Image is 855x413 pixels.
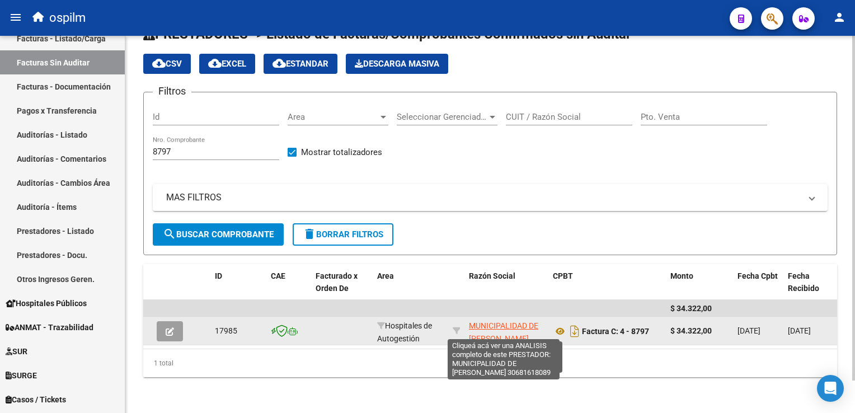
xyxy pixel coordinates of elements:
[152,57,166,70] mat-icon: cloud_download
[6,369,37,382] span: SURGE
[469,271,515,280] span: Razón Social
[6,345,27,358] span: SUR
[6,393,66,406] span: Casos / Tickets
[567,322,582,340] i: Descargar documento
[346,54,448,74] button: Descarga Masiva
[788,271,819,293] span: Fecha Recibido
[199,54,255,74] button: EXCEL
[153,223,284,246] button: Buscar Comprobante
[273,59,328,69] span: Estandar
[737,271,778,280] span: Fecha Cpbt
[670,304,712,313] span: $ 34.322,00
[666,264,733,313] datatable-header-cell: Monto
[783,264,834,313] datatable-header-cell: Fecha Recibido
[208,59,246,69] span: EXCEL
[288,112,378,122] span: Area
[143,54,191,74] button: CSV
[469,321,538,343] span: MUNICIPALIDAD DE [PERSON_NAME]
[355,59,439,69] span: Descarga Masiva
[303,227,316,241] mat-icon: delete
[582,327,649,336] strong: Factura C: 4 - 8797
[271,271,285,280] span: CAE
[733,264,783,313] datatable-header-cell: Fecha Cpbt
[215,271,222,280] span: ID
[377,321,432,343] span: Hospitales de Autogestión
[346,54,448,74] app-download-masive: Descarga masiva de comprobantes (adjuntos)
[153,184,828,211] mat-expansion-panel-header: MAS FILTROS
[163,227,176,241] mat-icon: search
[316,271,358,293] span: Facturado x Orden De
[210,264,266,313] datatable-header-cell: ID
[153,83,191,99] h3: Filtros
[817,375,844,402] div: Open Intercom Messenger
[264,54,337,74] button: Estandar
[373,264,448,313] datatable-header-cell: Area
[166,191,801,204] mat-panel-title: MAS FILTROS
[273,57,286,70] mat-icon: cloud_download
[311,264,373,313] datatable-header-cell: Facturado x Orden De
[788,326,811,335] span: [DATE]
[9,11,22,24] mat-icon: menu
[266,264,311,313] datatable-header-cell: CAE
[49,6,86,30] span: ospilm
[208,57,222,70] mat-icon: cloud_download
[548,264,666,313] datatable-header-cell: CPBT
[6,321,93,334] span: ANMAT - Trazabilidad
[377,271,394,280] span: Area
[6,297,87,309] span: Hospitales Públicos
[464,264,548,313] datatable-header-cell: Razón Social
[833,11,846,24] mat-icon: person
[143,349,837,377] div: 1 total
[152,59,182,69] span: CSV
[293,223,393,246] button: Borrar Filtros
[670,326,712,335] strong: $ 34.322,00
[163,229,274,240] span: Buscar Comprobante
[303,229,383,240] span: Borrar Filtros
[553,271,573,280] span: CPBT
[397,112,487,122] span: Seleccionar Gerenciador
[469,320,544,343] div: 30681618089
[737,326,760,335] span: [DATE]
[215,326,237,335] span: 17985
[670,271,693,280] span: Monto
[301,146,382,159] span: Mostrar totalizadores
